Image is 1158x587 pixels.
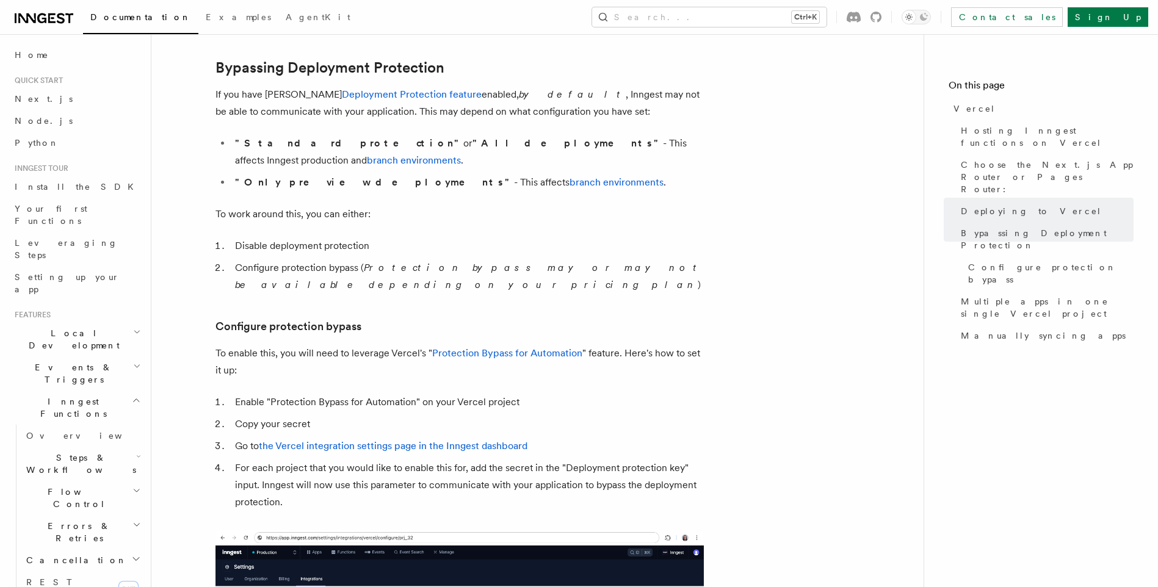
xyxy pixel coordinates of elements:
[1068,7,1148,27] a: Sign Up
[235,176,514,188] strong: "Only preview deployments"
[961,205,1102,217] span: Deploying to Vercel
[10,132,143,154] a: Python
[961,124,1134,149] span: Hosting Inngest functions on Vercel
[15,138,59,148] span: Python
[367,154,461,166] a: branch environments
[231,237,704,254] li: Disable deployment protection
[10,76,63,85] span: Quick start
[10,391,143,425] button: Inngest Functions
[206,12,271,22] span: Examples
[10,164,68,173] span: Inngest tour
[956,154,1134,200] a: Choose the Next.js App Router or Pages Router:
[21,425,143,447] a: Overview
[949,98,1134,120] a: Vercel
[10,266,143,300] a: Setting up your app
[235,262,702,290] em: Protection bypass may or may not be available depending on your pricing plan
[21,447,143,481] button: Steps & Workflows
[215,206,704,223] p: To work around this, you can either:
[231,394,704,411] li: Enable "Protection Bypass for Automation" on your Vercel project
[432,347,582,359] a: Protection Bypass for Automation
[21,515,143,549] button: Errors & Retries
[342,88,482,100] a: Deployment Protection feature
[15,116,73,126] span: Node.js
[961,295,1134,320] span: Multiple apps in one single Vercel project
[961,159,1134,195] span: Choose the Next.js App Router or Pages Router:
[956,120,1134,154] a: Hosting Inngest functions on Vercel
[26,431,152,441] span: Overview
[198,4,278,33] a: Examples
[10,232,143,266] a: Leveraging Steps
[21,520,132,544] span: Errors & Retries
[231,174,704,191] li: - This affects .
[215,318,361,335] a: Configure protection bypass
[951,7,1063,27] a: Contact sales
[10,322,143,356] button: Local Development
[21,554,127,566] span: Cancellation
[231,135,704,169] li: or - This affects Inngest production and .
[10,176,143,198] a: Install the SDK
[235,137,463,149] strong: "Standard protection"
[519,88,626,100] em: by default
[215,59,444,76] a: Bypassing Deployment Protection
[231,416,704,433] li: Copy your secret
[949,78,1134,98] h4: On this page
[15,238,118,260] span: Leveraging Steps
[259,440,527,452] a: the Vercel integration settings page in the Inngest dashboard
[472,137,663,149] strong: "All deployments"
[83,4,198,34] a: Documentation
[15,204,87,226] span: Your first Functions
[956,325,1134,347] a: Manually syncing apps
[10,44,143,66] a: Home
[592,7,827,27] button: Search...Ctrl+K
[968,261,1134,286] span: Configure protection bypass
[963,256,1134,290] a: Configure protection bypass
[10,198,143,232] a: Your first Functions
[570,176,664,188] a: branch environments
[278,4,358,33] a: AgentKit
[15,182,141,192] span: Install the SDK
[792,11,819,23] kbd: Ctrl+K
[10,356,143,391] button: Events & Triggers
[10,310,51,320] span: Features
[15,94,73,104] span: Next.js
[231,438,704,455] li: Go to
[21,486,132,510] span: Flow Control
[10,327,133,351] span: Local Development
[215,86,704,120] p: If you have [PERSON_NAME] enabled, , Inngest may not be able to communicate with your application...
[10,395,132,420] span: Inngest Functions
[10,361,133,386] span: Events & Triggers
[21,452,136,476] span: Steps & Workflows
[954,103,996,115] span: Vercel
[956,290,1134,325] a: Multiple apps in one single Vercel project
[231,259,704,293] li: Configure protection bypass ( )
[231,459,704,511] li: For each project that you would like to enable this for, add the secret in the "Deployment protec...
[90,12,191,22] span: Documentation
[21,549,143,571] button: Cancellation
[215,345,704,379] p: To enable this, you will need to leverage Vercel's " " feature. Here's how to set it up:
[956,222,1134,256] a: Bypassing Deployment Protection
[21,481,143,515] button: Flow Control
[15,272,120,294] span: Setting up your app
[286,12,350,22] span: AgentKit
[15,49,49,61] span: Home
[902,10,931,24] button: Toggle dark mode
[956,200,1134,222] a: Deploying to Vercel
[961,330,1126,342] span: Manually syncing apps
[10,88,143,110] a: Next.js
[961,227,1134,251] span: Bypassing Deployment Protection
[10,110,143,132] a: Node.js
